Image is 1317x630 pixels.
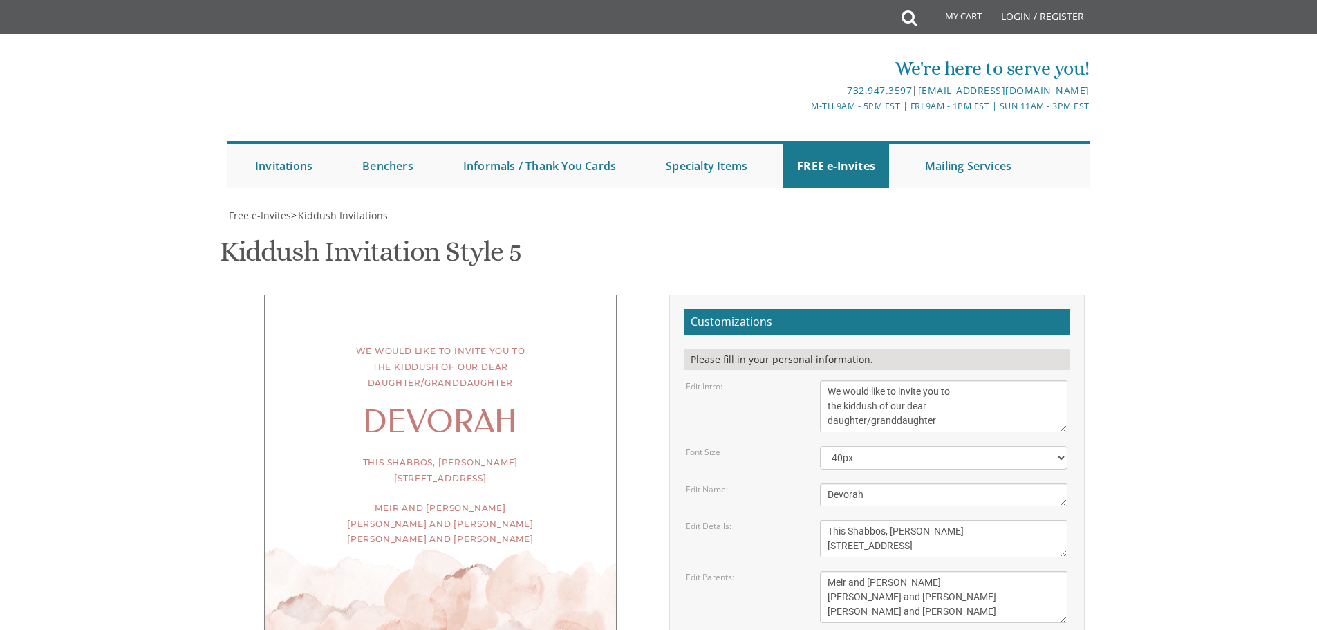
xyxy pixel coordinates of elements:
[847,84,912,97] a: 732.947.3597
[292,455,588,487] div: This Shabbos, [PERSON_NAME] [STREET_ADDRESS]
[348,144,427,188] a: Benchers
[298,209,388,222] span: Kiddush Invitations
[449,144,630,188] a: Informals / Thank You Cards
[291,209,388,222] span: >
[292,415,588,431] div: Devorah
[220,237,521,277] h1: Kiddush Invitation Style 5
[686,520,731,532] label: Edit Details:
[684,349,1070,370] div: Please fill in your personal information.
[783,144,889,188] a: FREE e-Invites
[820,571,1067,623] textarea: Meir and [PERSON_NAME] [PERSON_NAME] and [PERSON_NAME] [PERSON_NAME] and [PERSON_NAME]
[820,483,1067,506] textarea: Devorah
[820,520,1067,557] textarea: This Shabbos, [PERSON_NAME] [STREET_ADDRESS]
[686,483,728,495] label: Edit Name:
[516,82,1090,99] div: |
[686,446,720,458] label: Font Size
[915,1,991,36] a: My Cart
[918,84,1090,97] a: [EMAIL_ADDRESS][DOMAIN_NAME]
[516,99,1090,113] div: M-Th 9am - 5pm EST | Fri 9am - 1pm EST | Sun 11am - 3pm EST
[292,501,588,548] div: Meir and [PERSON_NAME] [PERSON_NAME] and [PERSON_NAME] [PERSON_NAME] and [PERSON_NAME]
[686,571,734,583] label: Edit Parents:
[820,380,1067,432] textarea: We would like to invite you to the kiddush of our dear daughter/granddaughter
[684,309,1070,335] h2: Customizations
[227,209,291,222] a: Free e-Invites
[516,55,1090,82] div: We're here to serve you!
[652,144,761,188] a: Specialty Items
[292,344,588,391] div: We would like to invite you to the kiddush of our dear daughter/granddaughter
[297,209,388,222] a: Kiddush Invitations
[229,209,291,222] span: Free e-Invites
[241,144,326,188] a: Invitations
[911,144,1025,188] a: Mailing Services
[686,380,722,392] label: Edit Intro:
